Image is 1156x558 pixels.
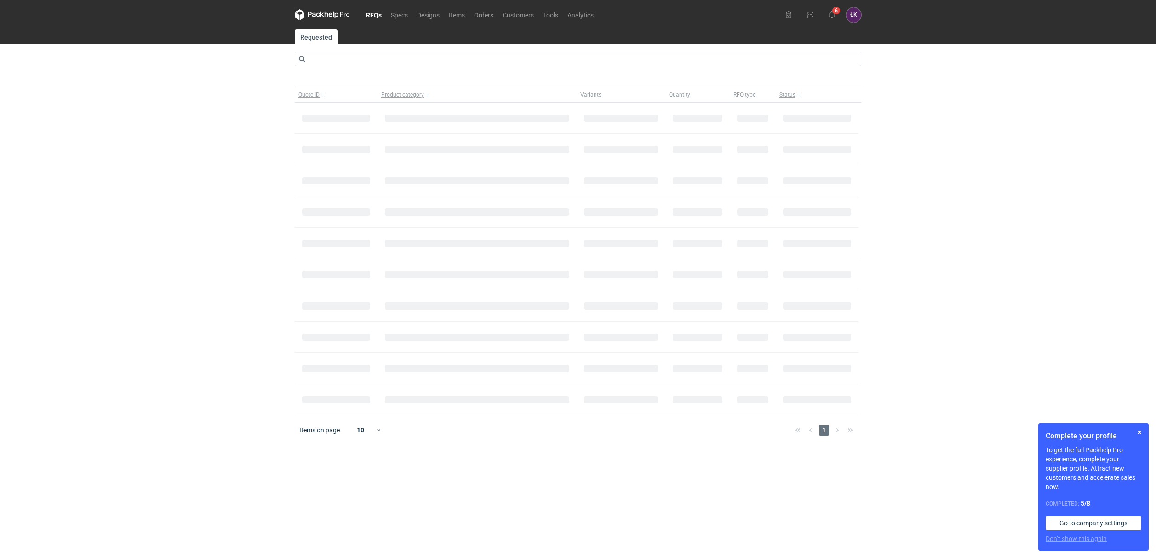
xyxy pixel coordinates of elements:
button: Skip for now [1134,427,1145,438]
button: Quote ID [295,87,378,102]
span: Quantity [669,91,690,98]
span: Quote ID [298,91,320,98]
div: Łukasz Kowalski [846,7,861,23]
a: Designs [412,9,444,20]
button: 6 [824,7,839,22]
a: Analytics [563,9,598,20]
a: Orders [469,9,498,20]
a: Items [444,9,469,20]
button: Don’t show this again [1046,534,1107,543]
a: Go to company settings [1046,516,1141,530]
a: Specs [386,9,412,20]
span: 1 [819,425,829,436]
a: RFQs [361,9,386,20]
h1: Complete your profile [1046,431,1141,442]
span: Product category [381,91,424,98]
span: Items on page [299,426,340,435]
a: Requested [295,29,338,44]
svg: Packhelp Pro [295,9,350,20]
button: Product category [378,87,577,102]
span: RFQ type [733,91,755,98]
button: Status [776,87,858,102]
button: ŁK [846,7,861,23]
a: Customers [498,9,538,20]
div: 10 [346,424,376,437]
a: Tools [538,9,563,20]
p: To get the full Packhelp Pro experience, complete your supplier profile. Attract new customers an... [1046,445,1141,491]
span: Status [779,91,795,98]
span: Variants [580,91,601,98]
strong: 5 / 8 [1081,500,1090,507]
div: Completed: [1046,499,1141,508]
